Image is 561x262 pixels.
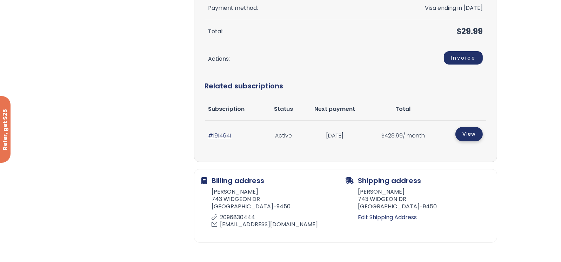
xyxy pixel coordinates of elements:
[208,132,232,140] a: #1914641
[274,105,293,113] span: Status
[265,121,301,151] td: Active
[205,74,486,98] h2: Related subscriptions
[314,105,355,113] span: Next payment
[346,176,490,185] h2: Shipping address
[201,188,346,230] address: [PERSON_NAME] 743 WIDGEON DR [GEOGRAPHIC_DATA]-9450
[456,26,483,37] span: 29.99
[396,105,411,113] span: Total
[301,121,368,151] td: [DATE]
[346,188,490,212] address: [PERSON_NAME] 743 WIDGEON DR [GEOGRAPHIC_DATA]-9450
[208,105,245,113] span: Subscription
[212,221,341,228] p: [EMAIL_ADDRESS][DOMAIN_NAME]
[358,213,490,222] a: Edit Shipping Address
[205,19,381,44] th: Total:
[381,132,385,140] span: $
[381,132,403,140] span: 428.99
[455,127,483,141] a: View
[444,51,483,65] a: Invoice order number 1914620
[201,176,346,185] h2: Billing address
[456,26,461,37] span: $
[212,214,341,221] p: 2096830444
[368,121,439,151] td: / month
[205,44,381,74] th: Actions:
